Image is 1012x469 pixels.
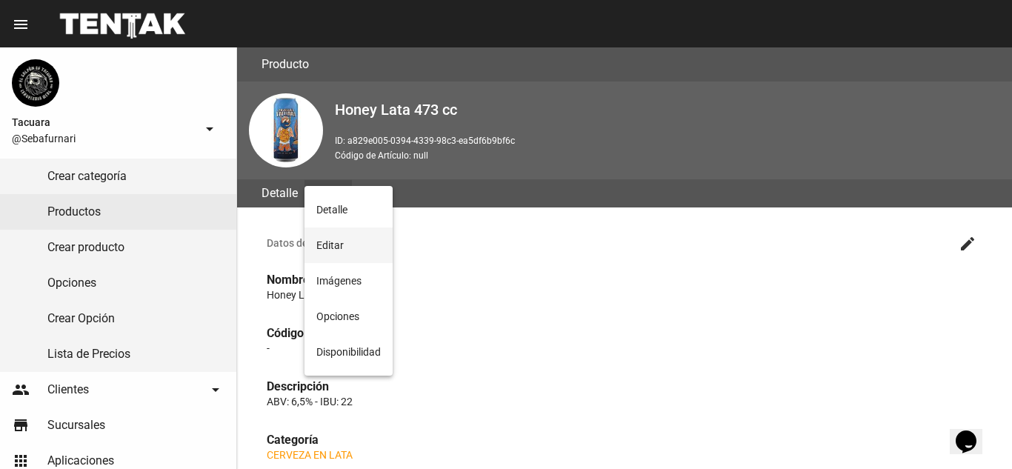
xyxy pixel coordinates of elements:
button: Imágenes [304,263,393,299]
button: Editar [304,227,393,263]
button: Detalle [304,192,393,227]
iframe: chat widget [950,410,997,454]
button: Opciones [304,299,393,334]
button: Disponibilidad [304,334,393,370]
